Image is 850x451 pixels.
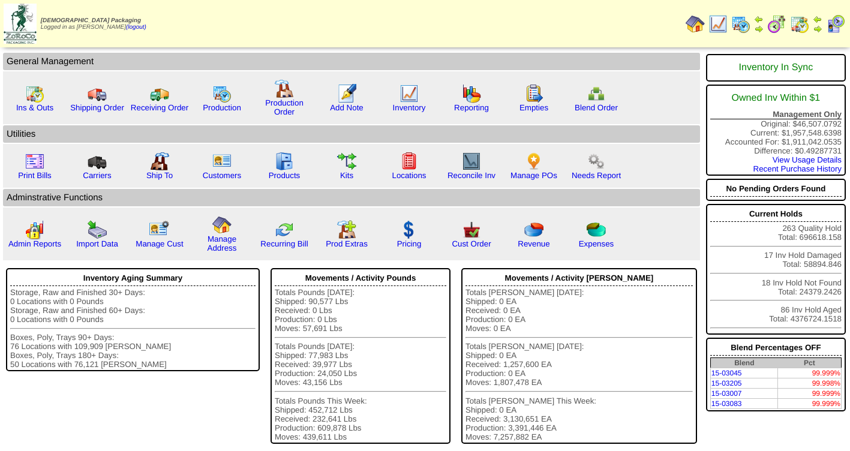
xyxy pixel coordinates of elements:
[710,56,842,79] div: Inventory In Sync
[778,358,842,368] th: Pct
[88,152,107,171] img: truck3.gif
[790,14,809,34] img: calendarinout.gif
[706,204,846,335] div: 263 Quality Hold Total: 696618.158 17 Inv Hold Damaged Total: 58894.846 18 Inv Hold Not Found Tot...
[587,220,606,239] img: pie_chart2.png
[149,220,171,239] img: managecust.png
[18,171,52,180] a: Print Bills
[575,103,618,112] a: Blend Order
[465,270,693,286] div: Movements / Activity [PERSON_NAME]
[275,288,446,441] div: Totals Pounds [DATE]: Shipped: 90,577 Lbs Received: 0 Lbs Production: 0 Lbs Moves: 57,691 Lbs Tot...
[524,220,543,239] img: pie_chart.png
[260,239,308,248] a: Recurring Bill
[778,378,842,389] td: 99.998%
[212,152,232,171] img: customers.gif
[773,155,842,164] a: View Usage Details
[708,14,728,34] img: line_graph.gif
[16,103,53,112] a: Ins & Outs
[146,171,173,180] a: Ship To
[83,171,111,180] a: Carriers
[393,103,426,112] a: Inventory
[397,239,422,248] a: Pricing
[70,103,124,112] a: Shipping Order
[462,152,481,171] img: line_graph2.gif
[462,84,481,103] img: graph.gif
[131,103,188,112] a: Receiving Order
[731,14,750,34] img: calendarprod.gif
[524,152,543,171] img: po.png
[447,171,495,180] a: Reconcile Inv
[711,389,742,398] a: 15-03007
[465,288,693,441] div: Totals [PERSON_NAME] [DATE]: Shipped: 0 EA Received: 0 EA Production: 0 EA Moves: 0 EA Totals [PE...
[275,270,446,286] div: Movements / Activity Pounds
[519,103,548,112] a: Empties
[265,98,304,116] a: Production Order
[778,399,842,409] td: 99.999%
[10,288,256,369] div: Storage, Raw and Finished 30+ Days: 0 Locations with 0 Pounds Storage, Raw and Finished 60+ Days:...
[710,358,778,368] th: Blend
[330,103,364,112] a: Add Note
[711,369,742,377] a: 15-03045
[392,171,426,180] a: Locations
[41,17,146,31] span: Logged in as [PERSON_NAME]
[203,171,241,180] a: Customers
[710,340,842,356] div: Blend Percentages OFF
[3,189,700,206] td: Adminstrative Functions
[88,84,107,103] img: truck.gif
[710,87,842,110] div: Owned Inv Within $1
[275,220,294,239] img: reconcile.gif
[3,125,700,143] td: Utilities
[587,152,606,171] img: workflow.png
[400,152,419,171] img: locations.gif
[337,152,356,171] img: workflow.gif
[706,85,846,176] div: Original: $46,507.0792 Current: $1,957,548.6398 Accounted For: $1,911,042.0535 Difference: $0.492...
[41,17,141,24] span: [DEMOGRAPHIC_DATA] Packaging
[587,84,606,103] img: network.png
[518,239,549,248] a: Revenue
[753,164,842,173] a: Recent Purchase History
[711,379,742,387] a: 15-03205
[25,152,44,171] img: invoice2.gif
[150,84,169,103] img: truck2.gif
[126,24,146,31] a: (logout)
[778,368,842,378] td: 99.999%
[400,84,419,103] img: line_graph.gif
[275,152,294,171] img: cabinet.gif
[275,79,294,98] img: factory.gif
[203,103,241,112] a: Production
[452,239,491,248] a: Cust Order
[400,220,419,239] img: dollar.gif
[25,84,44,103] img: calendarinout.gif
[4,4,37,44] img: zoroco-logo-small.webp
[136,239,183,248] a: Manage Cust
[710,110,842,119] div: Management Only
[710,206,842,222] div: Current Holds
[88,220,107,239] img: import.gif
[813,24,822,34] img: arrowright.gif
[337,84,356,103] img: orders.gif
[454,103,489,112] a: Reporting
[76,239,118,248] a: Import Data
[3,53,700,70] td: General Management
[150,152,169,171] img: factory2.gif
[462,220,481,239] img: cust_order.png
[208,234,237,252] a: Manage Address
[340,171,353,180] a: Kits
[813,14,822,24] img: arrowleft.gif
[778,389,842,399] td: 99.999%
[269,171,301,180] a: Products
[524,84,543,103] img: workorder.gif
[8,239,61,248] a: Admin Reports
[212,84,232,103] img: calendarprod.gif
[510,171,557,180] a: Manage POs
[754,14,764,24] img: arrowleft.gif
[337,220,356,239] img: prodextras.gif
[686,14,705,34] img: home.gif
[212,215,232,234] img: home.gif
[10,270,256,286] div: Inventory Aging Summary
[579,239,614,248] a: Expenses
[25,220,44,239] img: graph2.png
[754,24,764,34] img: arrowright.gif
[711,399,742,408] a: 15-03083
[572,171,621,180] a: Needs Report
[326,239,368,248] a: Prod Extras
